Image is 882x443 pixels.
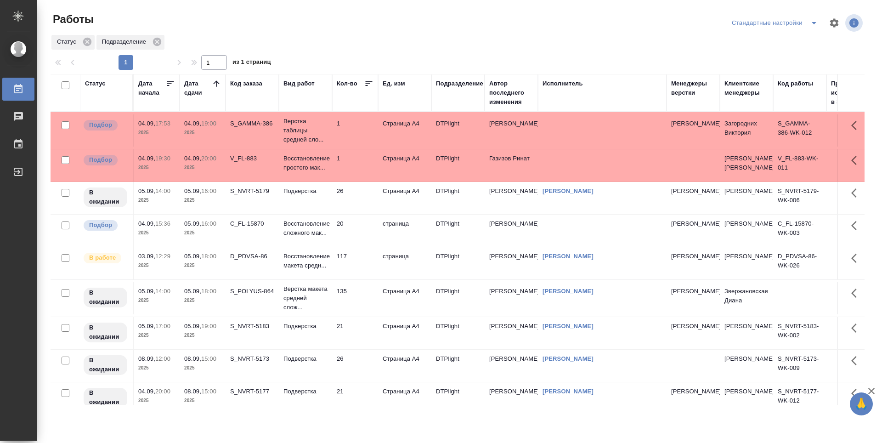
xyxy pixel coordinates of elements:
td: 20 [332,215,378,247]
td: Страница А4 [378,350,431,382]
td: D_PDVSA-86-WK-026 [773,247,826,279]
p: 15:00 [201,388,216,395]
td: Загородних Виктория [720,114,773,147]
span: Работы [51,12,94,27]
div: Прогресс исполнителя в SC [831,79,872,107]
p: 05.09, [138,187,155,194]
div: Исполнитель назначен, приступать к работе пока рано [83,354,128,376]
td: 21 [332,382,378,415]
td: DTPlight [431,182,485,214]
p: 18:00 [201,288,216,295]
td: Страница А4 [378,382,431,415]
td: [PERSON_NAME] [485,247,538,279]
p: 2025 [184,396,221,405]
p: [PERSON_NAME] [671,252,715,261]
p: В ожидании [89,288,122,307]
p: [PERSON_NAME] [671,387,715,396]
p: В ожидании [89,323,122,341]
p: 2025 [138,163,175,172]
button: Здесь прячутся важные кнопки [846,247,868,269]
p: Верстка макета средней слож... [283,284,328,312]
td: DTPlight [431,149,485,182]
p: 19:30 [155,155,170,162]
div: Дата начала [138,79,166,97]
div: S_NVRT-5179 [230,187,274,196]
a: [PERSON_NAME] [543,253,594,260]
p: 14:00 [155,187,170,194]
p: 15:36 [155,220,170,227]
div: Клиентские менеджеры [724,79,769,97]
p: 05.09, [184,288,201,295]
td: 26 [332,182,378,214]
a: [PERSON_NAME] [543,323,594,329]
button: 🙏 [850,392,873,415]
td: Страница А4 [378,114,431,147]
p: 2025 [138,196,175,205]
button: Здесь прячутся важные кнопки [846,382,868,404]
div: Подразделение [436,79,483,88]
p: В ожидании [89,356,122,374]
div: Можно подбирать исполнителей [83,219,128,232]
div: S_NVRT-5177 [230,387,274,396]
p: 20:00 [201,155,216,162]
td: [PERSON_NAME] [485,282,538,314]
td: S_NVRT-5183-WK-002 [773,317,826,349]
div: Код заказа [230,79,262,88]
p: 05.09, [184,253,201,260]
p: 04.09, [184,155,201,162]
td: V_FL-883-WK-011 [773,149,826,182]
td: 117 [332,247,378,279]
p: 04.09, [138,220,155,227]
td: DTPlight [431,382,485,415]
p: [PERSON_NAME] [671,187,715,196]
td: [PERSON_NAME] [485,350,538,382]
p: 03.09, [138,253,155,260]
p: 2025 [138,363,175,373]
p: [PERSON_NAME] [671,219,715,228]
td: [PERSON_NAME] [485,114,538,147]
div: Исполнитель назначен, приступать к работе пока рано [83,322,128,343]
td: Страница А4 [378,282,431,314]
p: 04.09, [138,155,155,162]
p: 14:00 [155,288,170,295]
td: 26 [332,350,378,382]
td: S_NVRT-5173-WK-009 [773,350,826,382]
button: Здесь прячутся важные кнопки [846,182,868,204]
p: В ожидании [89,388,122,407]
div: Кол-во [337,79,357,88]
p: 15:00 [201,355,216,362]
p: 17:53 [155,120,170,127]
p: 2025 [138,128,175,137]
div: Ед. изм [383,79,405,88]
div: S_NVRT-5173 [230,354,274,363]
td: DTPlight [431,215,485,247]
p: Подверстка [283,387,328,396]
td: 21 [332,317,378,349]
p: Статус [57,37,79,46]
td: [PERSON_NAME], [PERSON_NAME] [720,149,773,182]
p: Восстановление сложного мак... [283,219,328,238]
div: C_FL-15870 [230,219,274,228]
td: Страница А4 [378,182,431,214]
p: Подразделение [102,37,149,46]
p: 05.09, [184,323,201,329]
td: [PERSON_NAME] [720,215,773,247]
p: 04.09, [184,120,201,127]
p: 2025 [138,296,175,305]
a: [PERSON_NAME] [543,388,594,395]
p: 19:00 [201,120,216,127]
td: C_FL-15870-WK-003 [773,215,826,247]
p: 05.09, [184,220,201,227]
td: 1 [332,114,378,147]
td: [PERSON_NAME] [485,215,538,247]
button: Здесь прячутся важные кнопки [846,317,868,339]
p: 05.09, [138,323,155,329]
p: 12:00 [155,355,170,362]
p: В ожидании [89,188,122,206]
p: 08.09, [184,388,201,395]
td: DTPlight [431,317,485,349]
td: Страница А4 [378,149,431,182]
div: Статус [51,35,95,50]
p: Подверстка [283,187,328,196]
p: 2025 [138,228,175,238]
